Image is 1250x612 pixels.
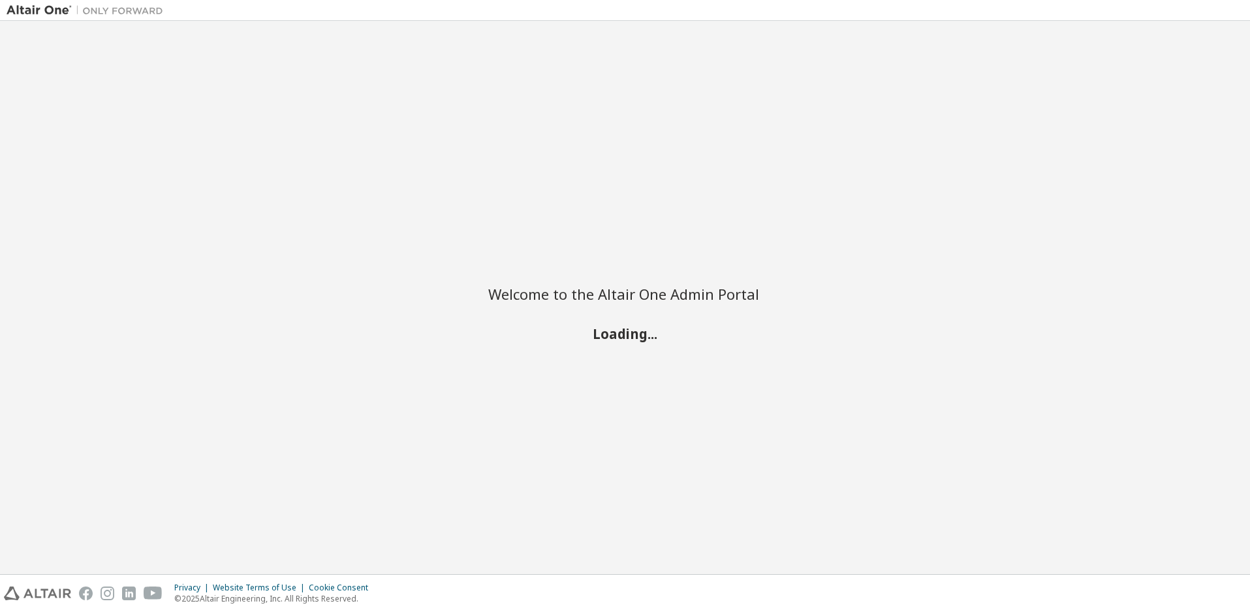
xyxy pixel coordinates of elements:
img: linkedin.svg [122,587,136,600]
div: Cookie Consent [309,583,376,593]
div: Website Terms of Use [213,583,309,593]
img: youtube.svg [144,587,163,600]
img: Altair One [7,4,170,17]
img: facebook.svg [79,587,93,600]
h2: Welcome to the Altair One Admin Portal [488,285,762,303]
img: altair_logo.svg [4,587,71,600]
img: instagram.svg [101,587,114,600]
h2: Loading... [488,325,762,342]
p: © 2025 Altair Engineering, Inc. All Rights Reserved. [174,593,376,604]
div: Privacy [174,583,213,593]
